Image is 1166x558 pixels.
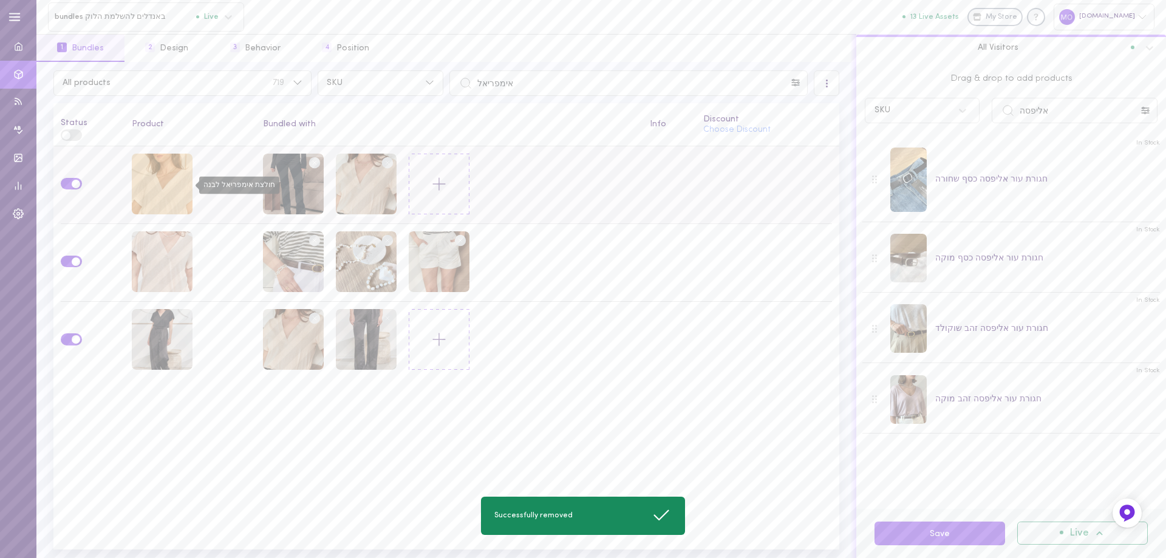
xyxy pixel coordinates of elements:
div: חולצת אימפריאל לבנה [132,154,193,217]
img: Feedback Button [1118,504,1136,522]
span: Successfully removed [494,511,573,521]
button: 13 Live Assets [902,13,959,21]
span: SKU [327,79,417,87]
div: Product [132,120,249,129]
div: Status [61,111,118,128]
input: Search products [449,70,808,96]
span: In Stock [1136,366,1160,375]
div: שורטס בילי לבן [409,231,469,294]
input: Search products [992,98,1157,123]
button: 2Design [124,35,209,62]
div: Bundled with [263,120,636,129]
span: All Visitors [978,42,1018,53]
span: Live [1069,528,1089,539]
div: [DOMAIN_NAME] [1054,4,1154,30]
div: חגורת עור אליפסה זהב שוקולד [935,322,1048,335]
div: חגורת עור אליפסה כסף מוקה [935,252,1043,265]
button: Save [874,522,1005,545]
div: Info [650,120,689,129]
div: Knowledge center [1027,8,1045,26]
span: 719 [273,79,284,87]
div: שרשרת גולדי פנינים [336,231,397,294]
span: 1 [57,43,67,52]
span: Drag & drop to add products [865,72,1157,86]
span: In Stock [1136,296,1160,305]
div: צמיד פנינים לורנס [263,231,324,294]
button: 4Position [301,35,390,62]
span: Live [196,13,219,21]
span: My Store [986,12,1017,23]
div: מכנסי אודרי שחורים [336,309,397,372]
button: All products719 [53,70,312,96]
div: חולצת אימפריאל חמאה [132,231,193,294]
span: 2 [145,43,155,52]
span: All products [63,79,273,87]
div: שרשרת לולאות וונדר עבה [263,309,324,372]
div: Discount [703,115,832,124]
span: 4 [322,43,332,52]
span: bundles באנדלים להשלמת הלוק [55,12,196,21]
div: חגורת עור אליפסה כסף שחורה [935,173,1048,186]
div: חולצת אימפריאל שחורה [132,309,193,372]
div: SKU [874,106,890,115]
div: שרשרת לולאות וונדר עבה [336,154,397,217]
a: My Store [967,8,1023,26]
div: חגורת עור אליפסה זהב מוקה [935,393,1042,406]
button: SKU [318,70,443,96]
span: In Stock [1136,138,1160,148]
div: ג'ינס אדיסון שחור קלאסי [263,154,324,217]
button: 1Bundles [36,35,124,62]
span: In Stock [1136,225,1160,234]
button: 3Behavior [210,35,301,62]
button: Choose Discount [703,126,771,134]
span: 3 [230,43,240,52]
button: Live [1017,522,1148,545]
a: 13 Live Assets [902,13,967,21]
